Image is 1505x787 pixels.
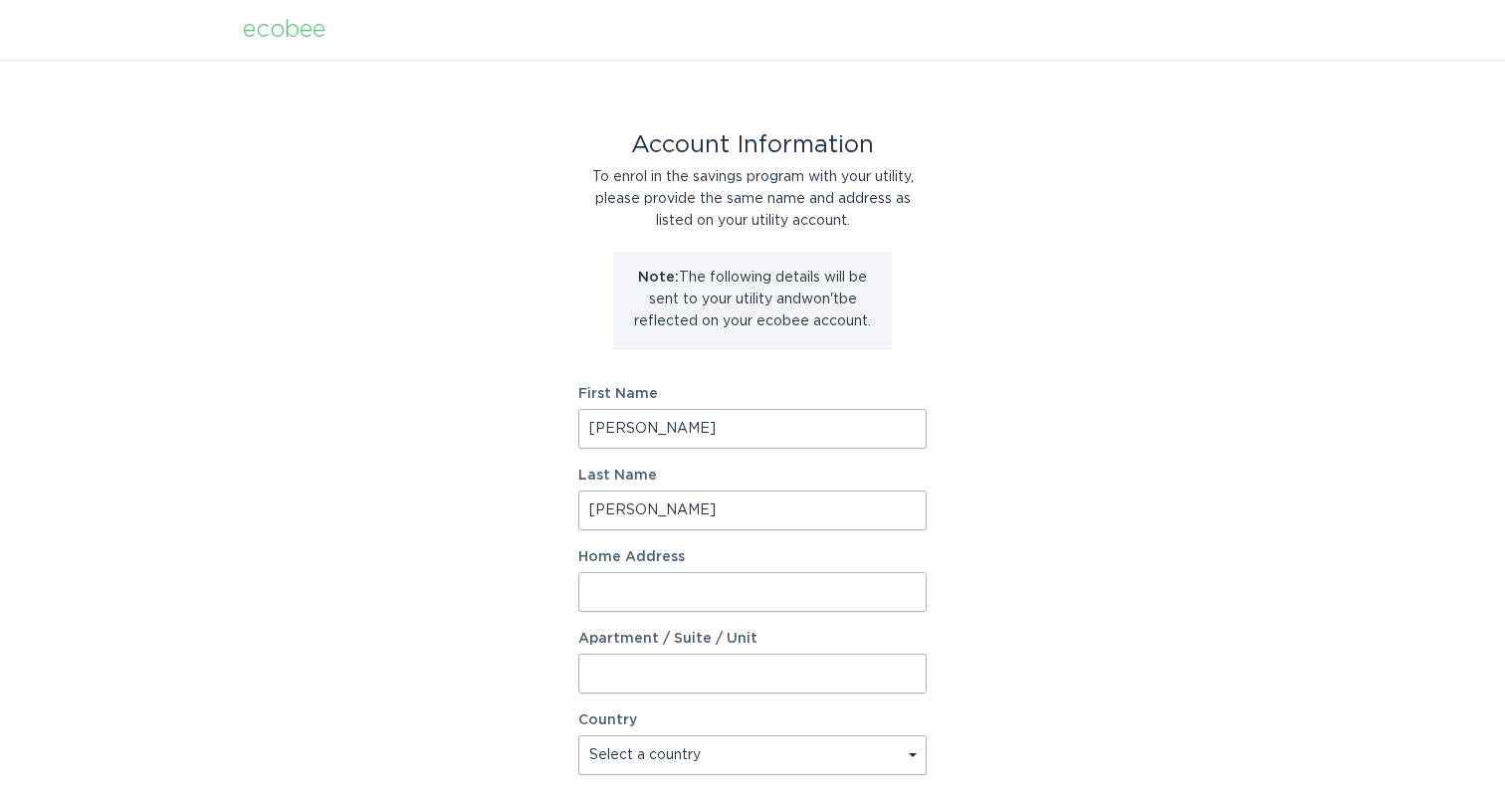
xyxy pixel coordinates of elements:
label: First Name [578,387,927,401]
strong: Note: [638,271,679,285]
div: ecobee [243,19,325,41]
p: The following details will be sent to your utility and won't be reflected on your ecobee account. [628,267,877,332]
div: To enrol in the savings program with your utility, please provide the same name and address as li... [578,166,927,232]
label: Country [578,713,637,727]
div: Account Information [578,134,927,156]
label: Last Name [578,469,927,483]
label: Home Address [578,550,927,564]
label: Apartment / Suite / Unit [578,632,927,646]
